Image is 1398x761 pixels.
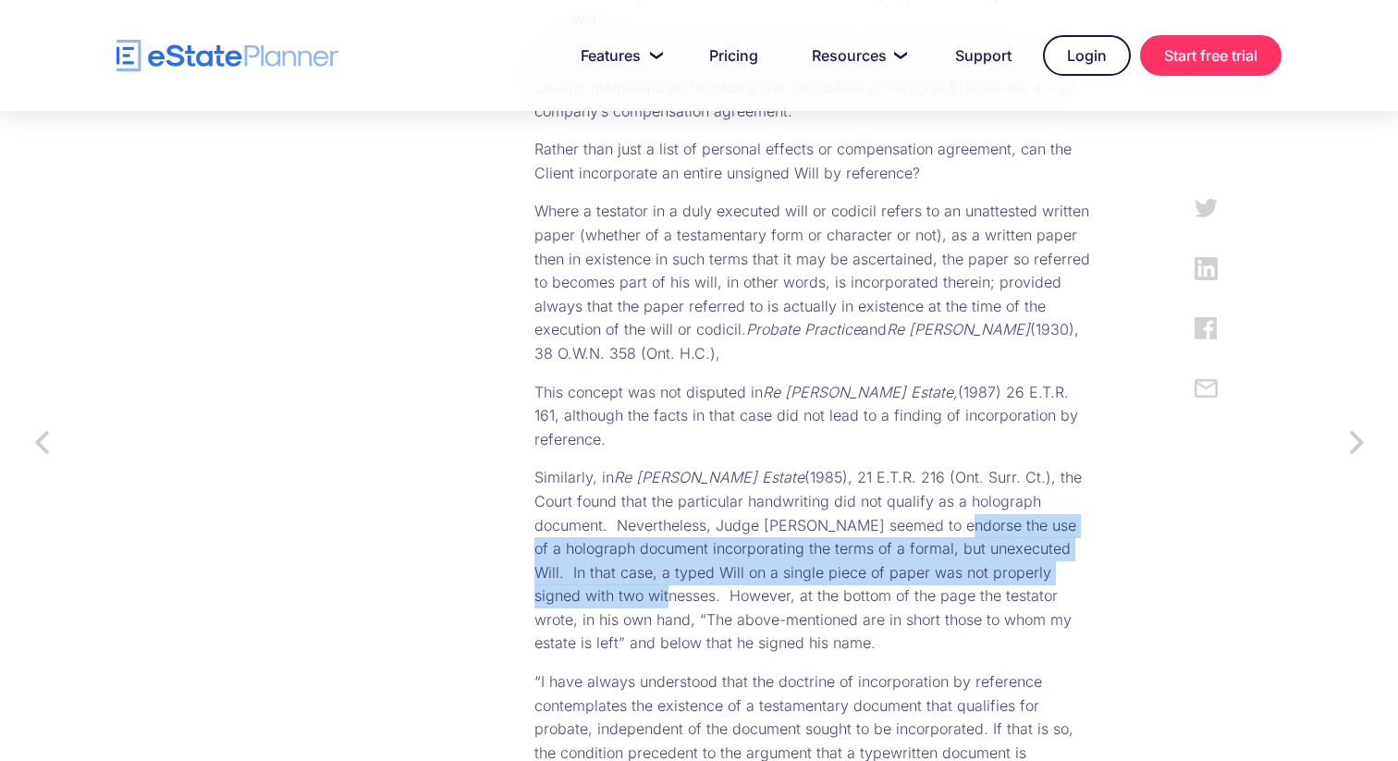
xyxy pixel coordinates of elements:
[534,466,1094,656] p: Similarly, in (1985), 21 E.T.R. 216 (Ont. Surr. Ct.), the Court found that the particular handwri...
[534,200,1094,365] p: Where a testator in a duly executed will or codicil refers to an unattested written paper (whethe...
[534,138,1094,185] p: Rather than just a list of personal effects or compensation agreement, can the Client incorporate...
[763,383,958,401] em: Re [PERSON_NAME] Estate,
[887,320,1030,338] em: Re [PERSON_NAME]
[614,468,804,486] em: Re [PERSON_NAME] Estate
[534,381,1094,452] p: This concept was not disputed in (1987) 26 E.T.R. 161, although the facts in that case did not le...
[746,320,861,338] em: Probate Practice
[687,37,780,74] a: Pricing
[1043,35,1131,76] a: Login
[933,37,1034,74] a: Support
[558,37,678,74] a: Features
[116,40,338,72] a: home
[1140,35,1281,76] a: Start free trial
[790,37,924,74] a: Resources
